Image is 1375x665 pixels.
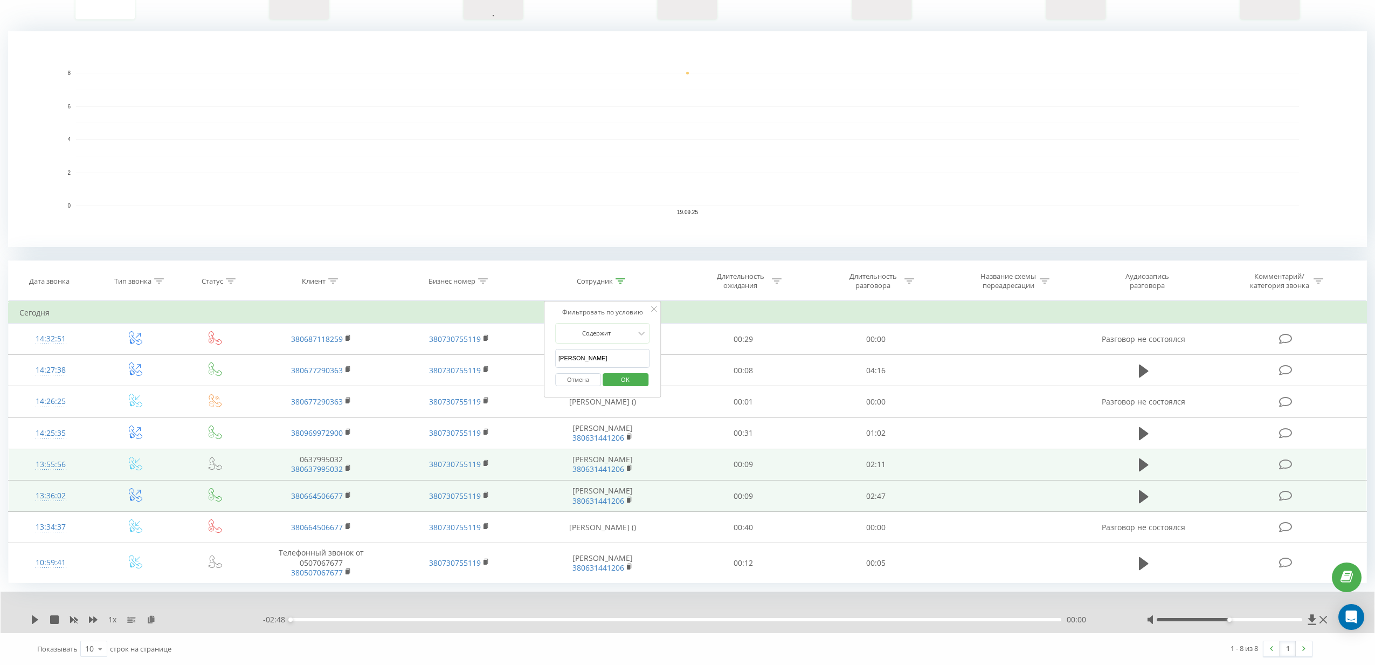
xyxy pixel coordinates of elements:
text: 19.09.25 [677,209,698,215]
div: Название схемы переадресации [979,272,1037,290]
text: 8 [67,70,71,76]
span: Разговор не состоялся [1102,334,1185,344]
a: 380730755119 [429,396,481,407]
text: 6 [67,104,71,109]
span: Разговор не состоялся [1102,522,1185,532]
td: 00:12 [677,543,810,583]
div: Сотрудник [577,277,613,286]
a: 380677290363 [291,396,343,407]
td: 02:11 [810,449,942,480]
div: Бизнес номер [429,277,475,286]
a: 380730755119 [429,334,481,344]
td: [PERSON_NAME] [528,543,677,583]
td: 00:09 [677,481,810,512]
td: 00:31 [677,417,810,449]
div: Фильтровать по условию [555,307,650,318]
td: 00:05 [810,543,942,583]
div: 14:27:38 [19,360,82,381]
td: 00:00 [810,512,942,543]
td: 01:02 [810,417,942,449]
div: Accessibility label [288,618,293,622]
a: 380631441206 [572,496,624,506]
div: Accessibility label [1227,618,1232,622]
td: 00:40 [677,512,810,543]
div: 13:36:02 [19,485,82,506]
a: 380730755119 [429,522,481,532]
div: 1 - 8 из 8 [1231,643,1258,654]
td: [PERSON_NAME] [528,449,677,480]
td: [PERSON_NAME] () [528,512,677,543]
a: 380631441206 [572,563,624,573]
div: Open Intercom Messenger [1338,604,1364,630]
span: Разговор не состоялся [1102,396,1185,407]
td: 02:47 [810,481,942,512]
td: 00:00 [810,324,942,355]
text: 2 [67,170,71,176]
a: 380631441206 [572,433,624,443]
a: 380730755119 [429,558,481,568]
td: 00:29 [677,324,810,355]
input: Введите значение [555,349,650,368]
div: 14:26:25 [19,391,82,412]
svg: A chart. [8,31,1367,247]
text: 0 [67,203,71,209]
a: 1 [1280,641,1296,656]
a: 380637995032 [291,464,343,474]
div: 14:25:35 [19,423,82,444]
a: 380677290363 [291,365,343,375]
a: 380507067677 [291,567,343,578]
a: 380631441206 [572,464,624,474]
div: Длительность разговора [844,272,902,290]
div: Дата звонка [29,277,70,286]
div: 13:34:37 [19,517,82,538]
td: [PERSON_NAME] [528,324,677,355]
span: OK [610,371,640,388]
button: Отмена [555,373,601,387]
td: [PERSON_NAME] [528,417,677,449]
td: Телефонный звонок от 0507067677 [252,543,390,583]
td: [PERSON_NAME] [528,355,677,386]
div: Аудиозапись разговора [1112,272,1182,290]
span: строк на странице [110,644,171,654]
td: Сегодня [9,302,1367,324]
div: Клиент [302,277,326,286]
div: 14:32:51 [19,328,82,349]
span: - 02:48 [263,614,291,625]
td: 04:16 [810,355,942,386]
button: OK [603,373,648,387]
td: 00:00 [810,386,942,417]
div: Длительность ожидания [711,272,769,290]
span: Показывать [37,644,78,654]
div: Статус [202,277,223,286]
td: 0637995032 [252,449,390,480]
div: 10:59:41 [19,552,82,573]
a: 380730755119 [429,365,481,375]
a: 380730755119 [429,428,481,438]
span: 1 x [108,614,116,625]
a: 380664506677 [291,491,343,501]
td: 00:09 [677,449,810,480]
a: 380730755119 [429,491,481,501]
text: 4 [67,136,71,142]
td: 00:01 [677,386,810,417]
div: Комментарий/категория звонка [1248,272,1311,290]
a: 380730755119 [429,459,481,469]
a: 380687118259 [291,334,343,344]
td: [PERSON_NAME] () [528,386,677,417]
td: [PERSON_NAME] [528,481,677,512]
span: 00:00 [1067,614,1086,625]
a: 380969972900 [291,428,343,438]
div: 10 [85,643,94,654]
a: 380664506677 [291,522,343,532]
div: Тип звонка [114,277,151,286]
div: 13:55:56 [19,454,82,475]
td: 00:08 [677,355,810,386]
